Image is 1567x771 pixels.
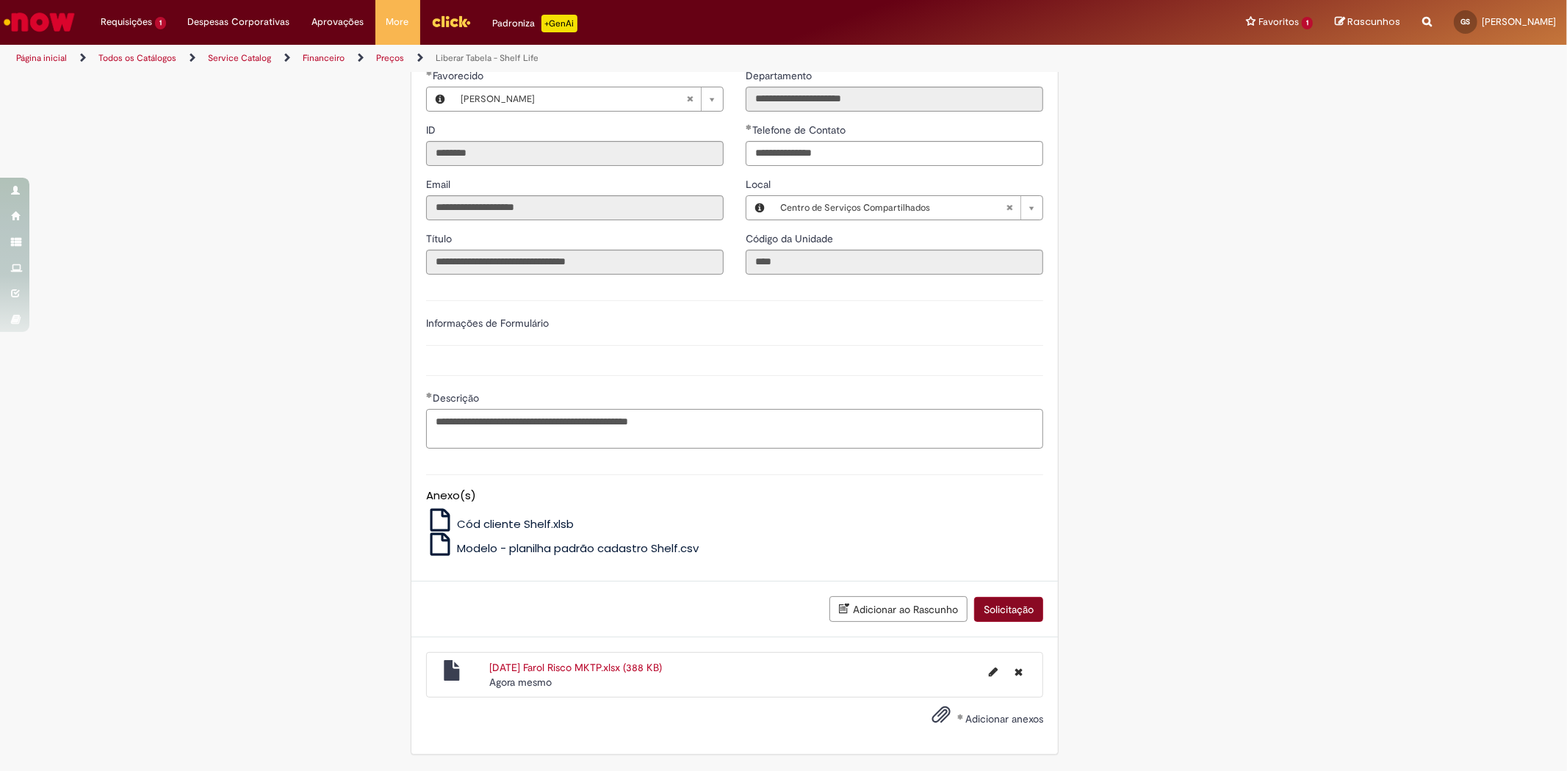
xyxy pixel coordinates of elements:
[746,68,815,83] label: Somente leitura - Departamento
[433,391,482,405] span: Descrição
[426,392,433,398] span: Obrigatório Preenchido
[376,52,404,64] a: Preços
[746,87,1043,112] input: Departamento
[1,7,77,37] img: ServiceNow
[1347,15,1400,29] span: Rascunhos
[746,231,836,246] label: Somente leitura - Código da Unidade
[679,87,701,111] abbr: Limpar campo Favorecido
[426,70,433,76] span: Obrigatório Preenchido
[386,15,409,29] span: More
[426,490,1043,502] h5: Anexo(s)
[426,540,699,556] a: Modelo - planilha padrão cadastro Shelf.csv
[746,232,836,245] span: Somente leitura - Código da Unidade
[426,195,724,220] input: Email
[746,250,1043,275] input: Código da Unidade
[426,178,453,191] span: Somente leitura - Email
[457,516,574,532] span: Cód cliente Shelf.xlsb
[188,15,290,29] span: Despesas Corporativas
[426,141,724,166] input: ID
[426,316,549,330] label: Informações de Formulário
[974,597,1043,622] button: Solicitação
[965,713,1043,726] span: Adicionar anexos
[433,69,486,82] span: Necessários - Favorecido
[746,69,815,82] span: Somente leitura - Departamento
[773,196,1042,220] a: Centro de Serviços CompartilhadosLimpar campo Local
[426,250,724,275] input: Título
[461,87,686,111] span: [PERSON_NAME]
[928,701,954,735] button: Adicionar anexos
[980,660,1006,684] button: Editar nome de arquivo 2025-09-30 Farol Risco MKTP.xlsx
[752,123,849,137] span: Telefone de Contato
[436,52,538,64] a: Liberar Tabela - Shelf Life
[998,196,1020,220] abbr: Limpar campo Local
[426,123,439,137] label: Somente leitura - ID
[11,45,1034,72] ul: Trilhas de página
[746,124,752,130] span: Obrigatório Preenchido
[426,232,455,245] span: Somente leitura - Título
[746,196,773,220] button: Local, Visualizar este registro Centro de Serviços Compartilhados
[489,661,662,674] a: [DATE] Farol Risco MKTP.xlsx (388 KB)
[1006,660,1031,684] button: Excluir 2025-09-30 Farol Risco MKTP.xlsx
[1258,15,1299,29] span: Favoritos
[208,52,271,64] a: Service Catalog
[780,196,1006,220] span: Centro de Serviços Compartilhados
[312,15,364,29] span: Aprovações
[155,17,166,29] span: 1
[426,409,1043,449] textarea: Descrição
[101,15,152,29] span: Requisições
[431,10,471,32] img: click_logo_yellow_360x200.png
[1335,15,1400,29] a: Rascunhos
[457,540,699,556] span: Modelo - planilha padrão cadastro Shelf.csv
[1302,17,1313,29] span: 1
[427,87,453,111] button: Favorecido, Visualizar este registro Giovana Branco De Souza
[493,15,577,32] div: Padroniza
[426,231,455,246] label: Somente leitura - Título
[16,52,67,64] a: Página inicial
[303,52,345,64] a: Financeiro
[489,676,552,689] time: 30/09/2025 12:25:07
[98,52,176,64] a: Todos os Catálogos
[489,676,552,689] span: Agora mesmo
[1461,17,1471,26] span: GS
[1482,15,1556,28] span: [PERSON_NAME]
[746,178,774,191] span: Local
[746,141,1043,166] input: Telefone de Contato
[541,15,577,32] p: +GenAi
[426,516,574,532] a: Cód cliente Shelf.xlsb
[453,87,723,111] a: [PERSON_NAME]Limpar campo Favorecido
[426,177,453,192] label: Somente leitura - Email
[829,596,968,622] button: Adicionar ao Rascunho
